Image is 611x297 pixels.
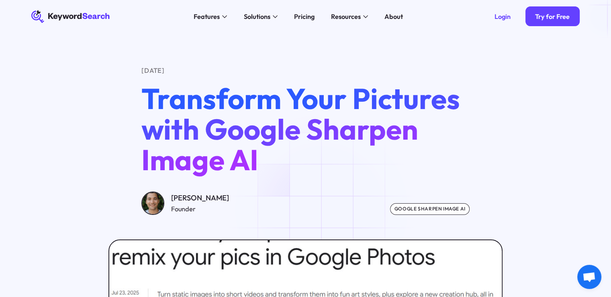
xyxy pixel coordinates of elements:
a: Login [484,6,520,26]
div: Founder [171,204,229,214]
div: [PERSON_NAME] [171,192,229,204]
div: [DATE] [141,66,470,76]
a: About [379,10,408,23]
div: Try for Free [535,12,570,21]
div: Solutions [243,12,270,22]
span: Transform Your Pictures with Google Sharpen Image AI [141,80,460,178]
a: Pricing [289,10,319,23]
div: Resources [331,12,360,22]
a: Try for Free [525,6,580,26]
div: Open chat [577,265,601,289]
div: Features [194,12,220,22]
div: google sharpen image ai [390,203,470,215]
div: Pricing [294,12,315,22]
div: Login [495,12,511,21]
div: About [384,12,403,22]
